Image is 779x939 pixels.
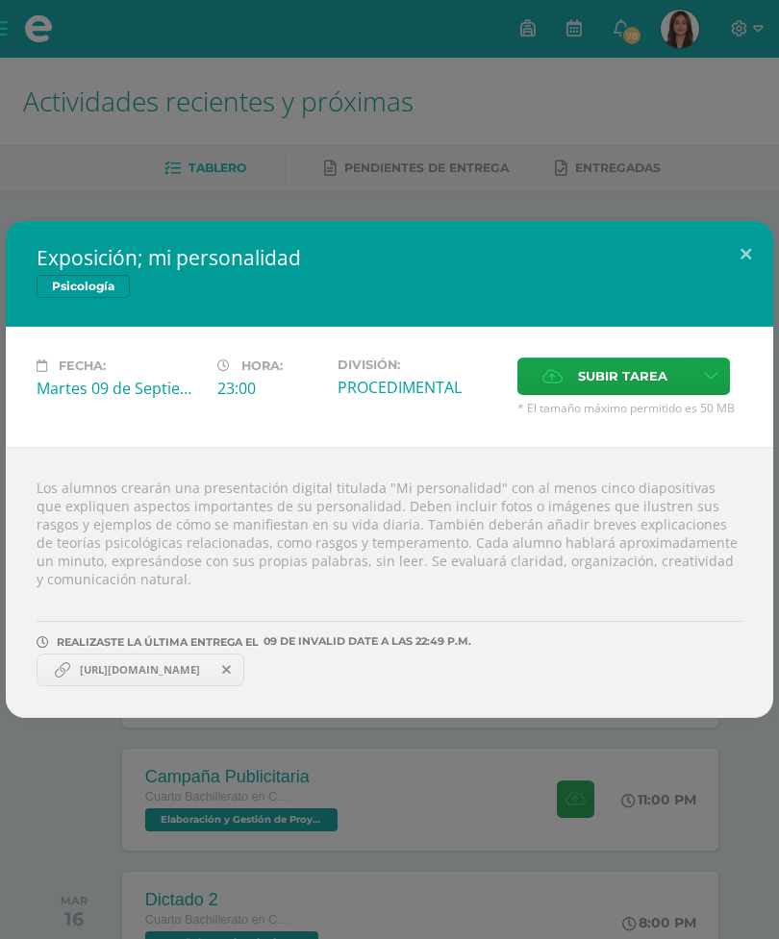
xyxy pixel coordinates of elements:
[217,378,322,399] div: 23:00
[70,662,210,678] span: [URL][DOMAIN_NAME]
[517,400,742,416] span: * El tamaño máximo permitido es 50 MB
[259,641,471,642] span: 09 DE Invalid Date A LAS 22:49 P.M.
[59,358,106,373] span: Fecha:
[718,221,773,286] button: Close (Esc)
[37,275,130,298] span: Psicología
[37,654,244,686] a: https://www.canva.com/design/DAGyigsT6x8/sDClss_V_3wn1EzmtYmjmQ/edit?utm_content=DAGyigsT6x8&utm_...
[338,358,503,372] label: División:
[37,378,202,399] div: Martes 09 de Septiembre
[57,635,259,649] span: REALIZASTE LA ÚLTIMA ENTREGA EL
[578,358,667,394] span: Subir tarea
[37,244,742,271] h2: Exposición; mi personalidad
[6,447,773,718] div: Los alumnos crearán una presentación digital titulada "Mi personalidad" con al menos cinco diapos...
[338,377,503,398] div: PROCEDIMENTAL
[211,659,243,680] span: Remover entrega
[241,358,283,373] span: Hora:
